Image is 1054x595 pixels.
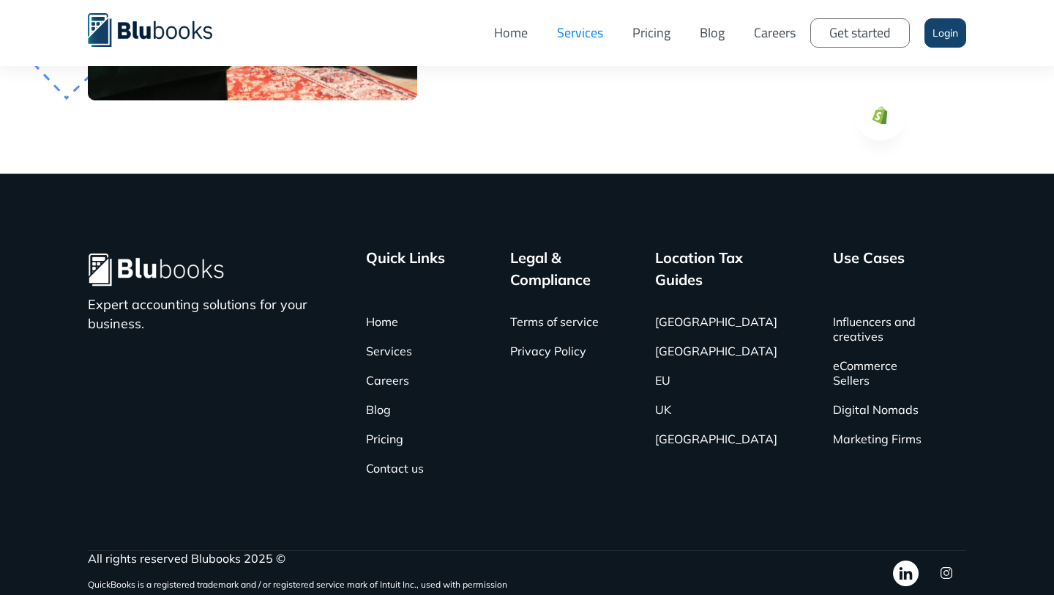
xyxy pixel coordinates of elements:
[366,424,403,454] a: Pricing
[655,247,792,291] div: Location Tax Guides
[479,11,542,55] a: Home
[655,424,777,454] a: [GEOGRAPHIC_DATA]
[833,351,922,395] a: eCommerce Sellers
[810,18,910,48] a: Get started
[542,11,618,55] a: Services
[833,395,919,424] a: Digital Nomads
[88,295,325,333] p: Expert accounting solutions for your business.
[510,307,599,336] a: Terms of service
[366,454,424,483] a: Contact us
[366,247,445,291] div: Quick Links ‍
[833,424,922,454] a: Marketing Firms
[618,11,685,55] a: Pricing
[655,366,670,395] a: EU
[739,11,810,55] a: Careers
[366,366,409,395] a: Careers
[655,395,671,424] a: UK
[510,336,586,366] a: Privacy Policy
[366,336,412,366] a: Services
[655,307,777,336] a: [GEOGRAPHIC_DATA]
[88,11,234,47] a: home
[366,307,398,336] a: Home
[833,307,922,351] a: Influencers and creatives
[510,247,614,291] div: Legal & Compliance
[924,18,966,48] a: Login
[366,395,391,424] a: Blog
[655,336,777,366] a: [GEOGRAPHIC_DATA]
[685,11,739,55] a: Blog
[833,247,905,291] div: Use Cases ‍
[88,579,507,590] sup: QuickBooks is a registered trademark and / or registered service mark of Intuit Inc., used with p...
[88,551,507,566] div: All rights reserved Blubooks 2025 ©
